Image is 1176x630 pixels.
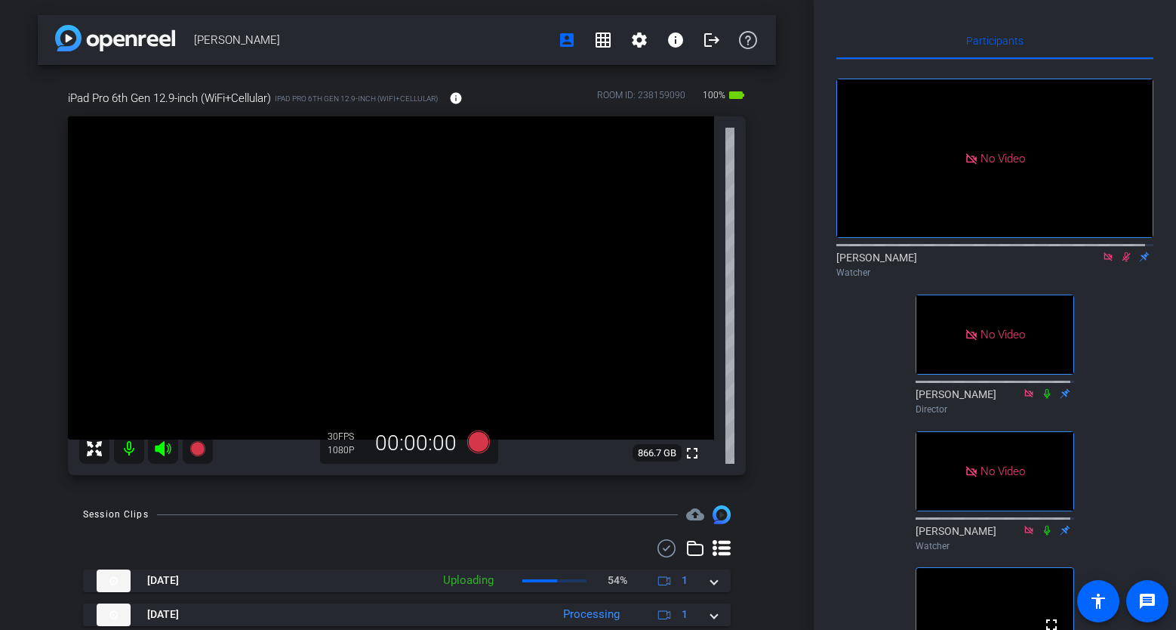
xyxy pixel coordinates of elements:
[686,505,704,523] mat-icon: cloud_upload
[981,328,1025,341] span: No Video
[916,387,1074,416] div: [PERSON_NAME]
[97,570,131,592] img: thumb-nail
[328,431,365,443] div: 30
[1138,592,1156,610] mat-icon: message
[667,31,685,49] mat-icon: info
[836,250,1153,279] div: [PERSON_NAME]
[836,266,1153,279] div: Watcher
[365,431,466,456] div: 00:00:00
[194,25,549,55] span: [PERSON_NAME]
[916,523,1074,553] div: [PERSON_NAME]
[436,572,501,589] div: Uploading
[597,88,685,110] div: ROOM ID: 238159090
[147,607,179,622] span: [DATE]
[683,444,701,462] mat-icon: fullscreen
[633,444,682,462] span: 866.7 GB
[713,505,731,523] img: Session clips
[449,91,463,105] mat-icon: info
[147,573,179,588] span: [DATE]
[916,403,1074,416] div: Director
[83,507,149,522] div: Session Clips
[97,604,131,626] img: thumb-nail
[558,31,576,49] mat-icon: account_box
[338,431,354,442] span: FPS
[83,570,731,592] mat-expansion-panel-header: thumb-nail[DATE]Uploading54%1
[682,607,688,622] span: 1
[556,606,627,623] div: Processing
[608,573,627,588] p: 54%
[981,464,1025,477] span: No Video
[916,539,1074,553] div: Watcher
[594,31,612,49] mat-icon: grid_on
[55,25,175,51] img: app-logo
[686,505,704,523] span: Destinations for your clips
[68,90,271,107] span: iPad Pro 6th Gen 12.9-inch (WiFi+Cellular)
[275,93,438,104] span: iPad Pro 6th Gen 12.9-inch (WiFi+Cellular)
[728,86,746,104] mat-icon: battery_std
[682,573,688,588] span: 1
[630,31,648,49] mat-icon: settings
[83,604,731,626] mat-expansion-panel-header: thumb-nail[DATE]Processing1
[1089,592,1107,610] mat-icon: accessibility
[328,444,365,456] div: 1080P
[700,83,728,107] span: 100%
[703,31,721,49] mat-icon: logout
[966,36,1024,46] span: Participants
[981,151,1025,165] span: No Video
